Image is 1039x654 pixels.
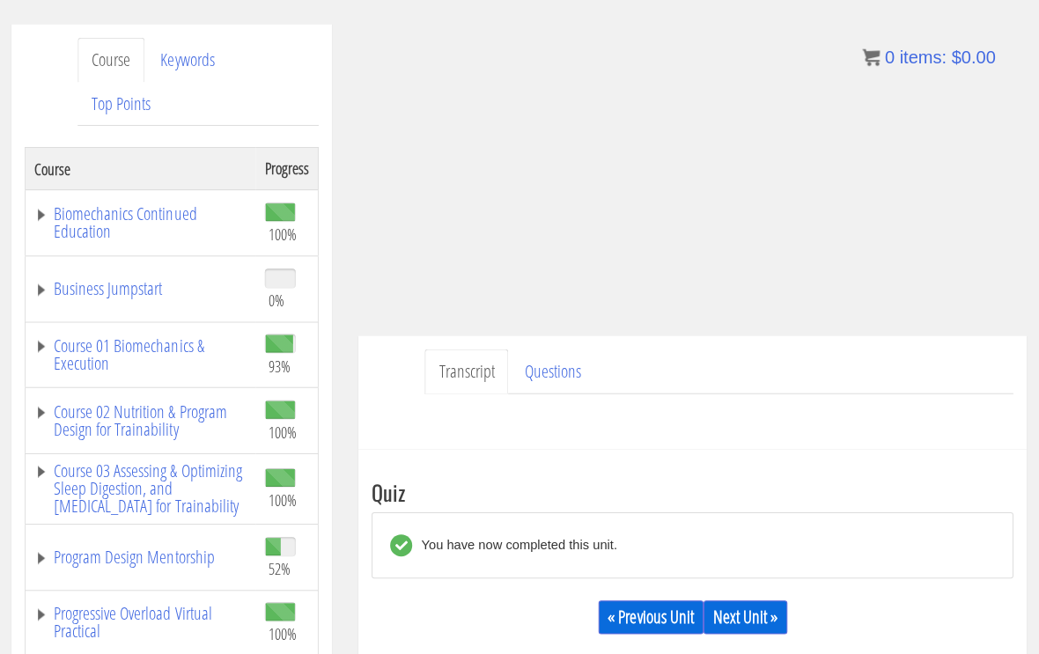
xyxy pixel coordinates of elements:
[269,356,291,375] span: 93%
[36,402,248,437] a: Course 02 Nutrition & Program Design for Trainability
[269,489,298,509] span: 100%
[36,205,248,240] a: Biomechanics Continued Education
[372,480,1013,503] h3: Quiz
[36,280,248,298] a: Business Jumpstart
[79,82,166,127] a: Top Points
[257,148,320,190] th: Progress
[413,533,617,555] div: You have now completed this unit.
[951,48,961,67] span: $
[36,336,248,371] a: Course 01 Biomechanics & Execution
[269,290,285,310] span: 0%
[269,623,298,643] span: 100%
[951,48,995,67] bdi: 0.00
[148,38,230,83] a: Keywords
[27,148,258,190] th: Course
[884,48,894,67] span: 0
[599,599,704,633] a: « Previous Unit
[862,48,995,67] a: 0 items: $0.00
[269,224,298,244] span: 100%
[425,349,509,393] a: Transcript
[704,599,787,633] a: Next Unit »
[269,558,291,577] span: 52%
[862,48,880,66] img: icon11.png
[36,461,248,514] a: Course 03 Assessing & Optimizing Sleep Digestion, and [MEDICAL_DATA] for Trainability
[36,604,248,639] a: Progressive Overload Virtual Practical
[36,547,248,565] a: Program Design Mentorship
[899,48,946,67] span: items:
[269,422,298,441] span: 100%
[511,349,595,393] a: Questions
[79,38,146,83] a: Course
